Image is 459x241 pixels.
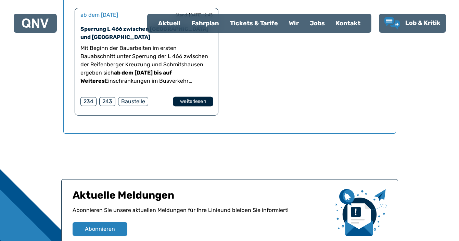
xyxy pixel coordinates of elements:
[304,14,330,32] a: Jobs
[405,19,441,27] span: Lob & Kritik
[73,206,330,222] p: Abonnieren Sie unsere aktuellen Meldungen für Ihre Linie und bleiben Sie informiert!
[173,97,213,107] button: weiterlesen
[186,14,225,32] a: Fahrplan
[22,16,49,30] a: QNV Logo
[80,97,97,106] div: 234
[174,97,213,106] a: weiterlesen
[335,189,387,236] img: newsletter
[73,222,127,236] button: Abonnieren
[330,14,366,32] a: Kontakt
[73,189,330,206] h1: Aktuelle Meldungen
[99,97,115,106] div: 243
[118,97,148,106] div: Baustelle
[225,14,283,32] a: Tickets & Tarife
[384,17,441,29] a: Lob & Kritik
[176,12,213,18] div: Stand: [DATE] 12:43
[80,69,172,84] strong: ab dem [DATE] bis auf Weiteres
[85,225,115,233] span: Abonnieren
[80,44,213,85] p: Mit Beginn der Bauarbeiten im ersten Bauabschnitt unter Sperrung der L 466 zwischen der Reifenber...
[153,14,186,32] a: Aktuell
[283,14,304,32] a: Wir
[80,26,208,40] a: Sperrung L 466 zwischen [GEOGRAPHIC_DATA] und [GEOGRAPHIC_DATA]
[80,11,118,19] div: ab dem [DATE]
[22,18,49,28] img: QNV Logo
